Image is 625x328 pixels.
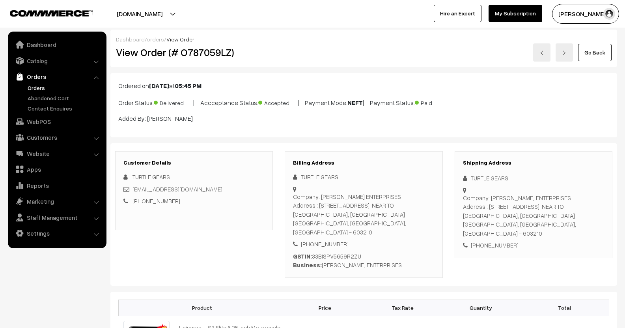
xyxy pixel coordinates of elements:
div: TURTLE GEARS [463,174,604,183]
div: [PHONE_NUMBER] [463,241,604,250]
a: WebPOS [10,114,104,129]
span: Paid [415,97,454,107]
a: Dashboard [10,37,104,52]
button: [DOMAIN_NAME] [89,4,190,24]
div: 33BISPV5659R2ZU [PERSON_NAME] ENTERPRISES [293,252,434,270]
div: / / [116,35,612,43]
th: Product [119,300,286,316]
button: [PERSON_NAME] [552,4,619,24]
p: Ordered on at [118,81,609,90]
a: Customers [10,130,104,144]
img: left-arrow.png [539,51,544,55]
h2: View Order (# O787059LZ) [116,46,273,58]
h3: Shipping Address [463,159,604,166]
a: Staff Management [10,210,104,225]
b: Business: [293,261,322,268]
div: [PHONE_NUMBER] [293,240,434,249]
a: [PHONE_NUMBER] [132,197,180,204]
p: Order Status: | Accceptance Status: | Payment Mode: | Payment Status: [118,97,609,107]
span: Delivered [154,97,193,107]
a: COMMMERCE [10,8,79,17]
span: View Order [166,36,194,43]
div: Company: [PERSON_NAME] ENTERPRISES Address : [STREET_ADDRESS], NEAR TO [GEOGRAPHIC_DATA], [GEOGRA... [463,193,604,238]
b: GSTIN: [293,253,312,260]
div: Company: [PERSON_NAME] ENTERPRISES Address : [STREET_ADDRESS], NEAR TO [GEOGRAPHIC_DATA], [GEOGRA... [293,192,434,237]
b: [DATE] [149,82,169,90]
th: Total [520,300,609,316]
h3: Billing Address [293,159,434,166]
b: 05:45 PM [175,82,201,90]
a: Contact Enquires [26,104,104,112]
a: Dashboard [116,36,145,43]
a: Hire an Expert [434,5,481,22]
span: Accepted [258,97,298,107]
p: Added By: [PERSON_NAME] [118,114,609,123]
a: Website [10,146,104,161]
a: My Subscription [489,5,542,22]
img: user [603,8,615,20]
a: orders [147,36,164,43]
a: Reports [10,178,104,193]
a: Abandoned Cart [26,94,104,102]
a: Catalog [10,54,104,68]
a: Orders [10,69,104,84]
th: Tax Rate [364,300,442,316]
span: TURTLE GEARS [132,173,170,180]
h3: Customer Details [123,159,265,166]
a: Go Back [578,44,612,61]
img: right-arrow.png [562,51,567,55]
th: Quantity [442,300,520,316]
th: Price [286,300,364,316]
img: COMMMERCE [10,10,93,16]
b: NEFT [347,99,363,107]
a: Settings [10,226,104,240]
a: [EMAIL_ADDRESS][DOMAIN_NAME] [132,186,222,193]
a: Apps [10,162,104,176]
div: TURTLE GEARS [293,172,434,182]
a: Orders [26,84,104,92]
a: Marketing [10,194,104,208]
